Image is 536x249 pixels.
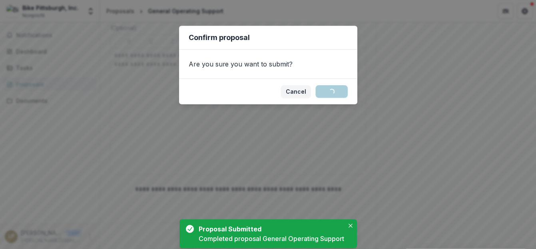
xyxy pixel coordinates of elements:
[199,224,341,234] div: Proposal Submitted
[199,234,344,243] div: Completed proposal General Operating Support
[179,26,357,50] header: Confirm proposal
[281,85,311,98] button: Cancel
[179,50,357,78] div: Are you sure you want to submit?
[346,221,355,231] button: Close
